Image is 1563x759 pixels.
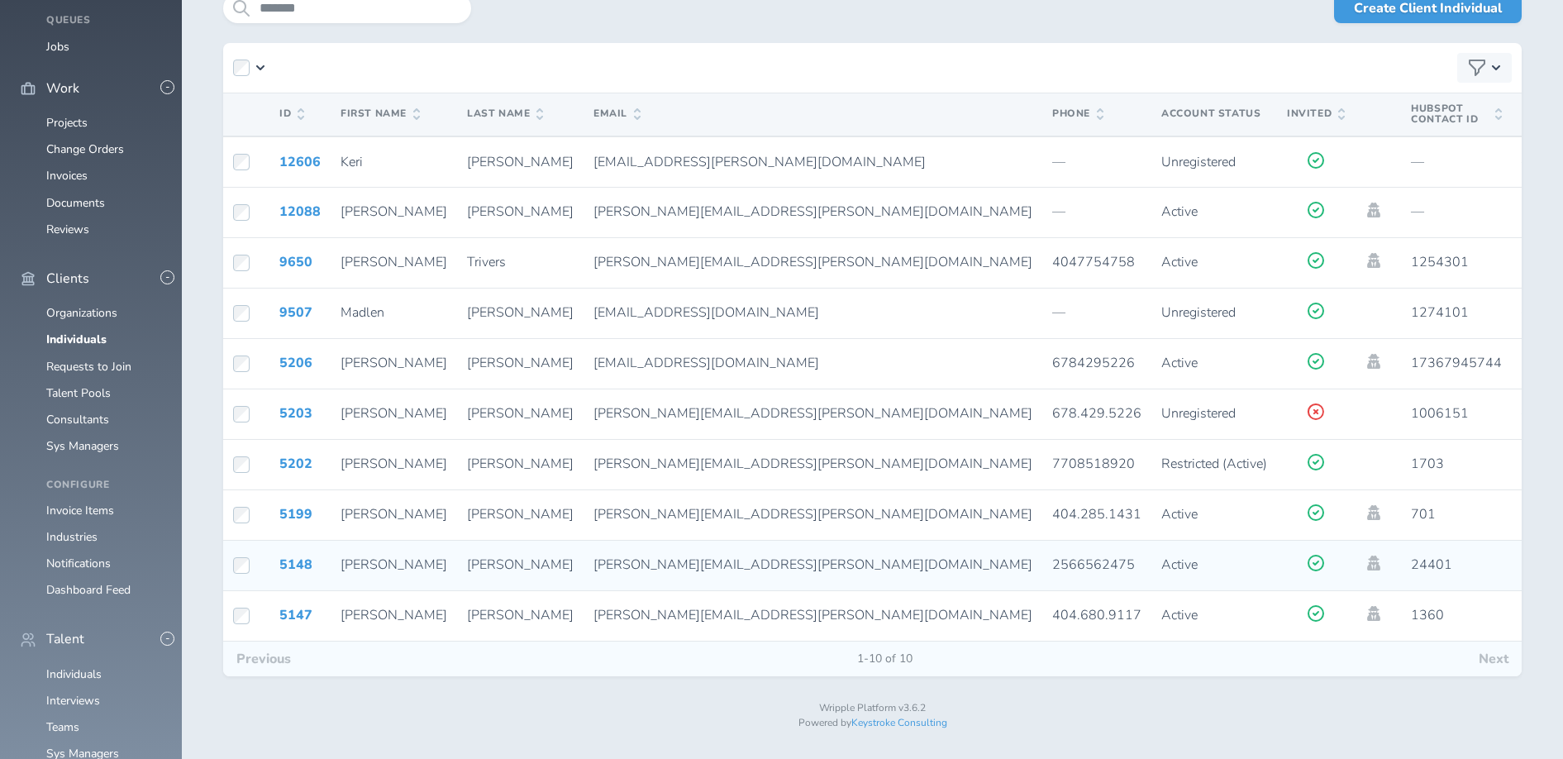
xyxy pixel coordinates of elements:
span: 2566562475 [1052,556,1135,574]
span: 1274101 [1411,303,1469,322]
a: 5202 [279,455,312,473]
a: Notifications [46,556,111,571]
span: 6784295226 [1052,354,1135,372]
a: 5203 [279,404,312,422]
span: Talent [46,632,84,647]
p: — [1411,204,1502,219]
span: [PERSON_NAME] [467,203,574,221]
a: Teams [46,719,79,735]
p: — [1052,155,1141,169]
span: [PERSON_NAME] [341,253,447,271]
a: Sys Managers [46,438,119,454]
span: 1-10 of 10 [844,652,926,666]
a: Impersonate [1365,354,1383,369]
a: Industries [46,529,98,545]
span: 701 [1411,505,1436,523]
span: Phone [1052,108,1103,120]
p: Powered by [223,718,1522,729]
span: Active [1161,253,1198,271]
button: Previous [223,642,304,676]
span: [PERSON_NAME] [467,303,574,322]
span: 24401 [1411,556,1452,574]
span: 1254301 [1411,253,1469,271]
span: [PERSON_NAME][EMAIL_ADDRESS][PERSON_NAME][DOMAIN_NAME] [593,404,1032,422]
span: 678.429.5226 [1052,404,1141,422]
span: Active [1161,203,1198,221]
a: Invoices [46,168,88,184]
p: — [1052,204,1141,219]
span: [PERSON_NAME] [467,606,574,624]
a: 12088 [279,203,321,221]
span: Unregistered [1161,404,1236,422]
span: 1360 [1411,606,1444,624]
span: 1703 [1411,455,1444,473]
span: [PERSON_NAME] [341,354,447,372]
span: [PERSON_NAME] [467,354,574,372]
p: — [1052,305,1141,320]
span: [PERSON_NAME][EMAIL_ADDRESS][PERSON_NAME][DOMAIN_NAME] [593,203,1032,221]
a: Reviews [46,222,89,237]
a: Talent Pools [46,385,111,401]
span: ID [279,108,304,120]
span: [PERSON_NAME] [467,153,574,171]
span: Clients [46,271,89,286]
p: — [1411,155,1502,169]
span: Madlen [341,303,384,322]
span: Unregistered [1161,303,1236,322]
a: 5147 [279,606,312,624]
a: Individuals [46,666,102,682]
span: [PERSON_NAME] [467,505,574,523]
span: First Name [341,108,420,120]
span: Active [1161,556,1198,574]
span: Email [593,108,641,120]
span: Active [1161,354,1198,372]
span: [PERSON_NAME][EMAIL_ADDRESS][PERSON_NAME][DOMAIN_NAME] [593,253,1032,271]
a: Jobs [46,39,69,55]
h4: Queues [46,15,162,26]
a: Impersonate [1365,606,1383,621]
span: 1006151 [1411,404,1469,422]
span: [PERSON_NAME] [341,606,447,624]
button: - [160,80,174,94]
button: - [160,632,174,646]
span: [PERSON_NAME][EMAIL_ADDRESS][PERSON_NAME][DOMAIN_NAME] [593,455,1032,473]
span: Unregistered [1161,153,1236,171]
span: 17367945744 [1411,354,1502,372]
a: Documents [46,195,105,211]
a: Change Orders [46,141,124,157]
span: Work [46,81,79,96]
a: Interviews [46,693,100,709]
a: 5148 [279,556,312,574]
span: [PERSON_NAME] [467,404,574,422]
button: Next [1465,642,1522,676]
a: 9650 [279,253,312,271]
span: Last Name [467,108,543,120]
span: Restricted (Active) [1161,455,1267,473]
a: 12606 [279,153,321,171]
span: [PERSON_NAME] [467,455,574,473]
a: Impersonate [1365,203,1383,217]
span: [EMAIL_ADDRESS][DOMAIN_NAME] [593,354,819,372]
a: 9507 [279,303,312,322]
span: [PERSON_NAME] [341,203,447,221]
span: 404.285.1431 [1052,505,1141,523]
a: Impersonate [1365,505,1383,520]
span: [PERSON_NAME][EMAIL_ADDRESS][PERSON_NAME][DOMAIN_NAME] [593,606,1032,624]
a: 5206 [279,354,312,372]
a: Projects [46,115,88,131]
a: Impersonate [1365,556,1383,570]
a: 5199 [279,505,312,523]
a: Individuals [46,332,107,347]
span: [PERSON_NAME] [341,455,447,473]
span: [PERSON_NAME] [341,404,447,422]
button: - [160,270,174,284]
a: Consultants [46,412,109,427]
span: [PERSON_NAME] [341,505,447,523]
span: [PERSON_NAME] [341,556,447,574]
a: Impersonate [1365,253,1383,268]
h4: Configure [46,480,162,491]
span: [EMAIL_ADDRESS][DOMAIN_NAME] [593,303,819,322]
span: Keri [341,153,363,171]
span: Active [1161,606,1198,624]
span: [PERSON_NAME][EMAIL_ADDRESS][PERSON_NAME][DOMAIN_NAME] [593,556,1032,574]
